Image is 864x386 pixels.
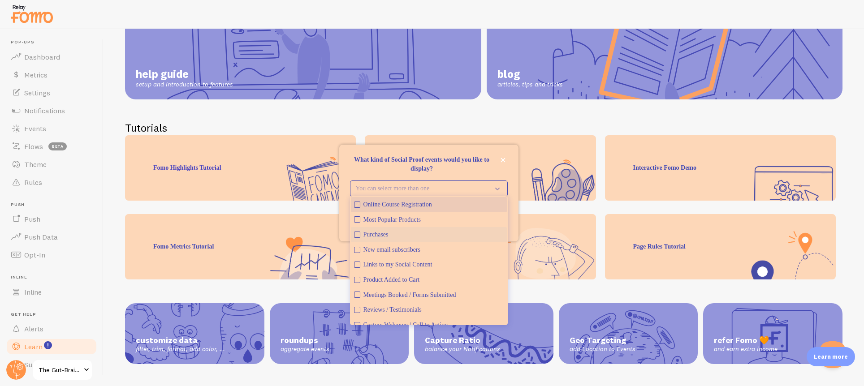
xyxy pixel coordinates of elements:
a: Inline [5,283,98,301]
span: filter, trim, format, add color, ... [136,345,254,353]
span: beta [48,142,67,150]
span: Push [11,202,98,208]
span: The Gut-Brain Solution: New Frontiers [39,365,81,375]
div: New email subscribers [363,245,504,254]
button: Reviews / Testimonials [351,302,507,317]
span: Capture Ratio [425,335,543,346]
span: and earn extra income [714,345,832,353]
button: Purchases [351,227,507,242]
span: Inline [11,274,98,280]
a: Events [5,120,98,137]
a: Support [5,356,98,373]
a: Metrics [5,66,98,84]
a: Notifications [5,102,98,120]
span: setup and introduction to features [136,81,233,89]
a: Settings [5,84,98,102]
div: Links to my Social Content [363,260,504,269]
div: Fomo Highlights Tutorial [125,135,356,201]
span: Events [24,124,46,133]
span: Push Data [24,232,58,241]
div: Fomo Theme Editor Tutorial [365,135,596,201]
span: Notifications [24,106,65,115]
button: You can select more than one [350,180,508,197]
a: The Gut-Brain Solution: New Frontiers [32,359,93,381]
span: Dashboard [24,52,60,61]
span: Rules [24,178,42,187]
div: Custom Welcome / Call to Action [363,321,504,330]
button: close, [498,155,508,165]
span: Push [24,214,40,223]
span: add Location to Events [570,345,687,353]
iframe: Help Scout Beacon - Open [819,341,846,368]
span: refer Fomo 🧡 [714,335,832,346]
span: Geo Targeting [570,335,687,346]
div: Fomo Metrics Tutorial [125,214,356,279]
div: Meetings Booked / Forms Submitted [363,291,504,300]
span: roundups [281,335,398,346]
button: Links to my Social Content [351,257,507,272]
span: Metrics [24,70,48,79]
span: Opt-In [24,250,45,259]
a: Push [5,210,98,228]
span: Settings [24,88,50,97]
button: Custom Welcome / Call to Action [351,317,507,333]
div: Learn more [807,347,855,366]
div: Page Rules Tutorial [605,214,836,279]
a: Learn [5,338,98,356]
a: Push Data [5,228,98,246]
span: Get Help [11,312,98,317]
button: New email subscribers [351,242,507,257]
span: Pop-ups [11,39,98,45]
div: Product Added to Cart [363,275,504,284]
a: Opt-In [5,246,98,264]
img: fomo-relay-logo-orange.svg [9,2,54,25]
svg: <p>Watch New Feature Tutorials!</p> [44,341,52,349]
span: help guide [136,67,233,81]
button: Online Course Registration [351,197,507,212]
button: Meetings Booked / Forms Submitted [351,287,507,303]
button: Product Added to Cart [351,272,507,287]
a: blog articles, tips and tricks [487,3,843,99]
a: Theme [5,155,98,173]
a: Alerts [5,320,98,338]
div: Purchases [363,230,504,239]
p: Learn more [814,352,848,361]
button: Most Popular Products [351,212,507,227]
span: Theme [24,160,47,169]
div: Reviews / Testimonials [363,305,504,314]
p: What kind of Social Proof events would you like to display? [350,155,508,173]
div: Interactive Fomo Demo [605,135,836,201]
div: Online Course Registration [363,200,504,209]
h2: Tutorials [125,121,842,135]
span: customize data [136,335,254,346]
div: What kind of Social Proof events would you like to display? [339,145,518,241]
span: articles, tips and tricks [497,81,563,89]
span: Inline [24,287,42,296]
span: aggregate events [281,345,398,353]
span: balance your Notifications [425,345,543,353]
span: Learn [24,342,43,351]
span: Alerts [24,324,43,333]
a: Rules [5,173,98,191]
a: help guide setup and introduction to features [125,3,481,99]
div: Most Popular Products [363,215,504,224]
a: Dashboard [5,48,98,66]
span: Flows [24,142,43,151]
span: blog [497,67,563,81]
p: You can select more than one [356,184,489,193]
a: Flows beta [5,137,98,155]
